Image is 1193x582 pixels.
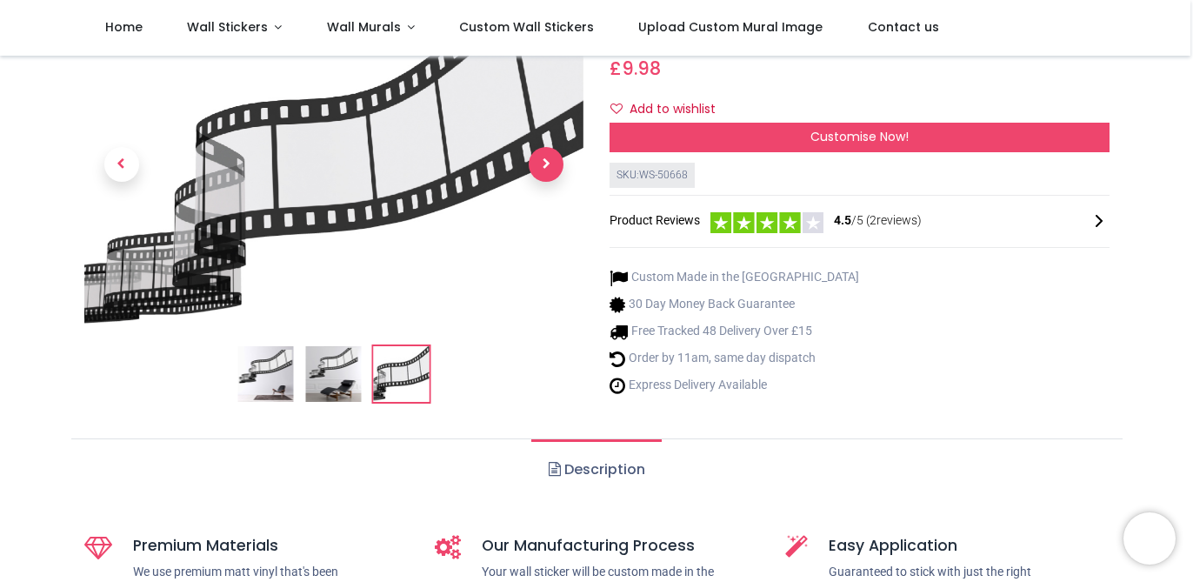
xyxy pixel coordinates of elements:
img: WS-50668-03 [373,346,429,402]
span: Customise Now! [810,128,909,145]
span: Wall Murals [327,18,401,36]
span: Upload Custom Mural Image [638,18,823,36]
span: Wall Stickers [187,18,268,36]
img: Cinema Movie Film Reel Wall Sticker [237,346,293,402]
div: Product Reviews [610,210,1110,233]
img: WS-50668-03 [84,5,584,324]
span: Next [529,147,563,182]
li: Express Delivery Available [610,377,859,395]
span: /5 ( 2 reviews) [834,212,922,230]
span: Contact us [868,18,939,36]
span: 4.5 [834,213,851,227]
li: 30 Day Money Back Guarantee [610,296,859,314]
span: 9.98 [622,56,661,81]
i: Add to wishlist [610,103,623,115]
li: Order by 11am, same day dispatch [610,350,859,368]
span: Home [105,18,143,36]
button: Add to wishlistAdd to wishlist [610,95,730,124]
span: £ [610,56,661,81]
a: Next [509,53,583,276]
a: Previous [84,53,159,276]
div: SKU: WS-50668 [610,163,695,188]
li: Free Tracked 48 Delivery Over £15 [610,323,859,341]
h5: Premium Materials [133,535,409,557]
iframe: Brevo live chat [1123,512,1176,565]
li: Custom Made in the [GEOGRAPHIC_DATA] [610,269,859,287]
a: Description [531,439,661,500]
span: Previous [104,147,139,182]
h5: Our Manufacturing Process [482,535,759,557]
img: WS-50668-02 [305,346,361,402]
span: Custom Wall Stickers [459,18,594,36]
h5: Easy Application [829,535,1110,557]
